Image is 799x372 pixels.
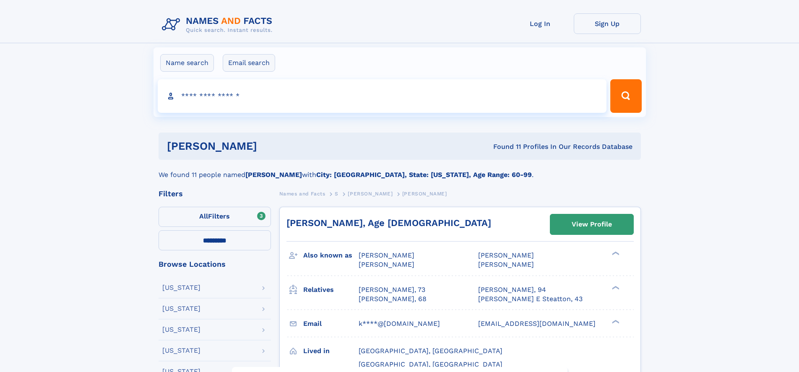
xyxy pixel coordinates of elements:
[159,260,271,268] div: Browse Locations
[348,188,393,199] a: [PERSON_NAME]
[610,79,641,113] button: Search Button
[507,13,574,34] a: Log In
[610,251,620,256] div: ❯
[478,260,534,268] span: [PERSON_NAME]
[162,326,200,333] div: [US_STATE]
[478,320,596,328] span: [EMAIL_ADDRESS][DOMAIN_NAME]
[199,212,208,220] span: All
[610,319,620,324] div: ❯
[162,347,200,354] div: [US_STATE]
[348,191,393,197] span: [PERSON_NAME]
[478,251,534,259] span: [PERSON_NAME]
[167,141,375,151] h1: [PERSON_NAME]
[162,305,200,312] div: [US_STATE]
[359,360,502,368] span: [GEOGRAPHIC_DATA], [GEOGRAPHIC_DATA]
[316,171,532,179] b: City: [GEOGRAPHIC_DATA], State: [US_STATE], Age Range: 60-99
[574,13,641,34] a: Sign Up
[359,251,414,259] span: [PERSON_NAME]
[359,260,414,268] span: [PERSON_NAME]
[359,347,502,355] span: [GEOGRAPHIC_DATA], [GEOGRAPHIC_DATA]
[478,285,546,294] a: [PERSON_NAME], 94
[610,285,620,290] div: ❯
[303,248,359,263] h3: Also known as
[303,344,359,358] h3: Lived in
[359,285,425,294] a: [PERSON_NAME], 73
[550,214,633,234] a: View Profile
[279,188,325,199] a: Names and Facts
[335,188,338,199] a: S
[159,13,279,36] img: Logo Names and Facts
[375,142,632,151] div: Found 11 Profiles In Our Records Database
[160,54,214,72] label: Name search
[162,284,200,291] div: [US_STATE]
[245,171,302,179] b: [PERSON_NAME]
[159,190,271,198] div: Filters
[223,54,275,72] label: Email search
[158,79,607,113] input: search input
[286,218,491,228] a: [PERSON_NAME], Age [DEMOGRAPHIC_DATA]
[335,191,338,197] span: S
[572,215,612,234] div: View Profile
[303,283,359,297] h3: Relatives
[159,160,641,180] div: We found 11 people named with .
[478,294,583,304] a: [PERSON_NAME] E Steatton, 43
[303,317,359,331] h3: Email
[359,294,427,304] a: [PERSON_NAME], 68
[159,207,271,227] label: Filters
[402,191,447,197] span: [PERSON_NAME]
